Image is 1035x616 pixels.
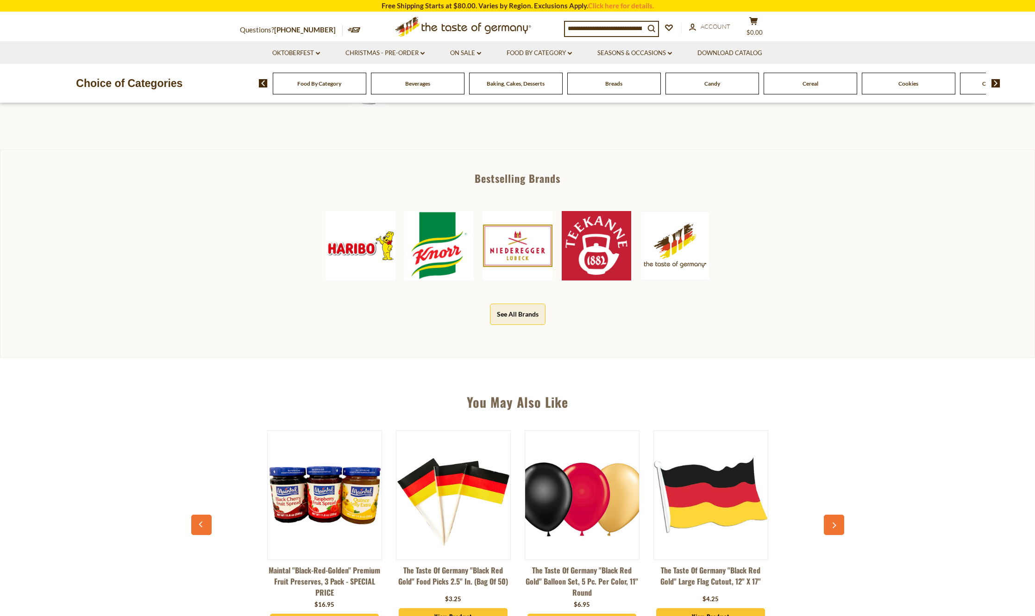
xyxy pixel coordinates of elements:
a: Christmas - PRE-ORDER [345,48,425,58]
a: Cereal [803,80,818,87]
img: The Taste of Germany [396,438,510,552]
img: Knorr [404,211,474,280]
img: next arrow [991,79,1000,87]
a: Download Catalog [697,48,762,58]
div: Bestselling Brands [0,173,1035,183]
img: previous arrow [259,79,268,87]
a: Candy [704,80,720,87]
a: The Taste of Germany "Black Red Gold" Large Flag Cutout, 12" x 17" [653,565,768,592]
a: Food By Category [507,48,572,58]
a: Click here for details. [588,1,654,10]
span: Account [701,23,730,30]
a: Food By Category [297,80,341,87]
img: The Taste of Germany [640,211,710,280]
img: The Taste of Germany [525,438,639,552]
img: The Taste of Germany [654,438,768,552]
a: Cookies [898,80,918,87]
a: Maintal "Black-Red-Golden" Premium Fruit Preserves, 3 pack - SPECIAL PRICE [267,565,382,598]
a: Oktoberfest [272,48,320,58]
img: Teekanne [562,211,631,280]
a: Beverages [405,80,430,87]
div: $6.95 [574,600,590,610]
a: Coffee, Cocoa & Tea [982,80,1031,87]
p: Questions? [240,24,343,36]
div: $16.95 [314,600,334,610]
a: The Taste of Germany "Black Red Gold" Balloon Set, 5 pc. per color, 11" round [525,565,640,598]
img: Maintal [268,438,382,552]
a: Account [689,22,730,32]
a: [PHONE_NUMBER] [274,25,336,34]
button: See All Brands [490,304,546,324]
span: $0.00 [746,29,763,36]
img: Haribo [326,211,395,280]
a: The Taste of Germany "Black Red Gold" Food Picks 2.5" in. (Bag of 50) [396,565,511,592]
div: $3.25 [445,595,461,604]
button: $0.00 [740,17,768,40]
div: You May Also Like [196,381,840,419]
a: On Sale [450,48,481,58]
div: $4.25 [703,595,719,604]
a: Seasons & Occasions [597,48,672,58]
a: Breads [605,80,622,87]
img: Niederegger [483,211,552,280]
a: Baking, Cakes, Desserts [487,80,545,87]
